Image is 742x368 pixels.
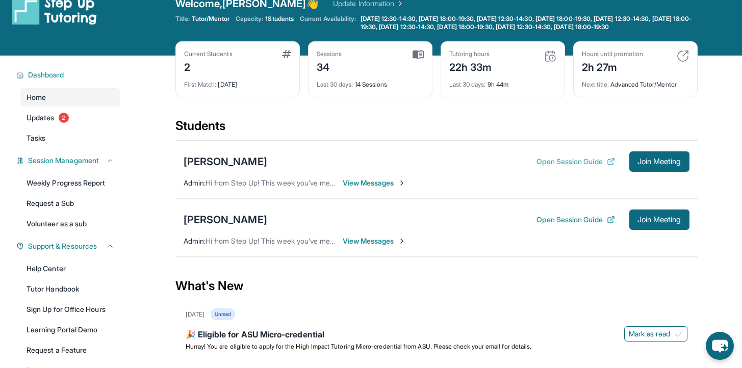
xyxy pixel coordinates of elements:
span: Admin : [184,178,206,187]
div: 34 [317,58,342,74]
span: Join Meeting [637,159,681,165]
a: Updates2 [20,109,120,127]
div: [PERSON_NAME] [184,154,267,169]
div: 9h 44m [449,74,556,89]
span: 1 Students [265,15,294,23]
img: card [677,50,689,62]
div: Unread [211,308,235,320]
img: card [282,50,291,58]
div: Advanced Tutor/Mentor [582,74,689,89]
div: [DATE] [184,74,291,89]
div: 14 Sessions [317,74,424,89]
div: Hours until promotion [582,50,643,58]
a: Help Center [20,259,120,278]
span: Last 30 days : [449,81,486,88]
span: View Messages [343,178,406,188]
span: Current Availability: [300,15,356,31]
span: Capacity: [236,15,264,23]
div: 22h 33m [449,58,492,74]
a: Request a Feature [20,341,120,359]
div: [PERSON_NAME] [184,213,267,227]
span: Tasks [27,133,45,143]
div: Tutoring hours [449,50,492,58]
button: chat-button [706,332,734,360]
button: Mark as read [624,326,687,341]
span: Session Management [28,155,99,166]
span: Hi from Step Up! This week you’ve met for 39 minutes and this month you’ve met for 4 hours. Happy... [206,236,560,245]
span: Hi from Step Up! This week you’ve met for 0 minutes and this month you’ve met for 6 hours. Happy ... [206,178,555,187]
img: card [413,50,424,59]
a: Tasks [20,129,120,147]
span: View Messages [343,236,406,246]
button: Join Meeting [629,151,689,172]
a: [DATE] 12:30-14:30, [DATE] 18:00-19:30, [DATE] 12:30-14:30, [DATE] 18:00-19:30, [DATE] 12:30-14:3... [359,15,698,31]
button: Join Meeting [629,209,689,230]
button: Open Session Guide [536,215,615,225]
span: 2 [59,113,69,123]
div: 2h 27m [582,58,643,74]
a: Sign Up for Office Hours [20,300,120,319]
button: Session Management [24,155,114,166]
img: Chevron-Right [398,179,406,187]
div: 🎉 Eligible for ASU Micro-credential [186,328,687,343]
a: Tutor Handbook [20,280,120,298]
a: Request a Sub [20,194,120,213]
img: Mark as read [675,330,683,338]
span: Mark as read [629,329,671,339]
button: Open Session Guide [536,156,615,167]
div: Current Students [184,50,233,58]
div: [DATE] [186,310,204,319]
img: Chevron-Right [398,237,406,245]
span: Support & Resources [28,241,97,251]
span: [DATE] 12:30-14:30, [DATE] 18:00-19:30, [DATE] 12:30-14:30, [DATE] 18:00-19:30, [DATE] 12:30-14:3... [361,15,696,31]
span: Updates [27,113,55,123]
div: 2 [184,58,233,74]
span: Join Meeting [637,217,681,223]
span: Next title : [582,81,609,88]
a: Learning Portal Demo [20,321,120,339]
a: Weekly Progress Report [20,174,120,192]
button: Support & Resources [24,241,114,251]
div: Sessions [317,50,342,58]
a: Volunteer as a sub [20,215,120,233]
span: Hurray! You are eligible to apply for the High Impact Tutoring Micro-credential from ASU. Please ... [186,343,532,350]
span: Dashboard [28,70,64,80]
span: Title: [175,15,190,23]
img: card [544,50,556,62]
button: Dashboard [24,70,114,80]
span: Admin : [184,236,206,245]
span: First Match : [184,81,217,88]
div: Students [175,118,698,140]
span: Last 30 days : [317,81,353,88]
a: Home [20,88,120,107]
div: What's New [175,264,698,308]
span: Tutor/Mentor [192,15,229,23]
span: Home [27,92,46,102]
